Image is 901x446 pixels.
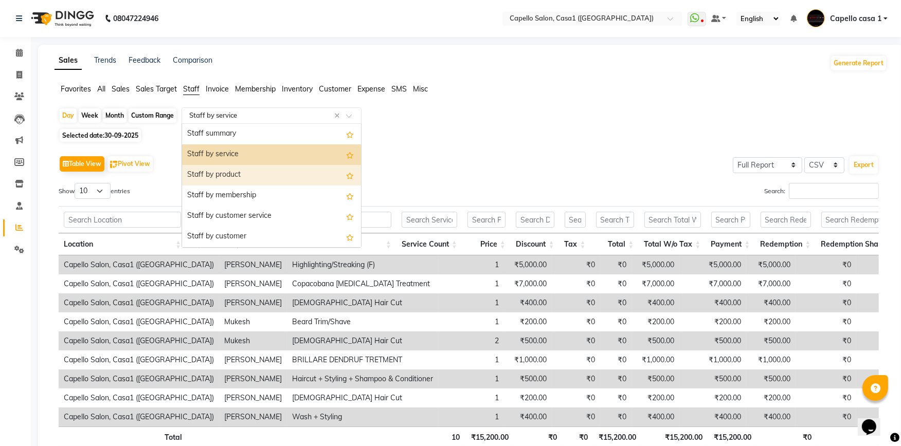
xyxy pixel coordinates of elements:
td: ₹1,000.00 [632,350,679,369]
a: Comparison [173,55,212,65]
span: Add this report to Favorites List [346,210,354,222]
div: Day [60,108,77,123]
td: ₹7,000.00 [632,274,679,293]
td: 1 [438,274,504,293]
img: logo [26,4,97,33]
img: Capello casa 1 [807,9,825,27]
input: Search Total W/o Tax [644,212,701,228]
ng-dropdown-panel: Options list [182,123,362,248]
input: Search Discount [516,212,554,228]
td: ₹1,000.00 [746,350,796,369]
td: 1 [438,407,504,426]
span: Misc [413,84,428,94]
td: Haircut + Styling + Shampoo & Conditioner [287,369,438,388]
td: ₹500.00 [632,369,679,388]
td: [PERSON_NAME] [219,407,287,426]
div: Week [79,108,101,123]
td: ₹0 [600,350,632,369]
span: Sales [112,84,130,94]
td: ₹0 [796,312,856,331]
input: Search Redemption Share [821,212,894,228]
input: Search: [789,183,879,199]
td: Capello Salon, Casa1 ([GEOGRAPHIC_DATA]) [59,369,219,388]
td: [PERSON_NAME] [219,350,287,369]
td: Capello Salon, Casa1 ([GEOGRAPHIC_DATA]) [59,388,219,407]
td: ₹0 [600,331,632,350]
input: Search Price [467,212,506,228]
span: Sales Target [136,84,177,94]
div: Staff by product [182,165,361,185]
td: Capello Salon, Casa1 ([GEOGRAPHIC_DATA]) [59,274,219,293]
th: Price: activate to sort column ascending [462,233,511,255]
td: ₹500.00 [632,331,679,350]
td: ₹0 [600,312,632,331]
td: Capello Salon, Casa1 ([GEOGRAPHIC_DATA]) [59,331,219,350]
td: ₹200.00 [632,312,679,331]
td: ₹0 [600,274,632,293]
span: Staff [183,84,200,94]
span: Customer [319,84,351,94]
span: Add this report to Favorites List [346,128,354,140]
td: ₹7,000.00 [679,274,746,293]
td: Copacobana [MEDICAL_DATA] Treatment [287,274,438,293]
td: ₹0 [796,255,856,274]
span: Capello casa 1 [830,13,881,24]
th: Discount: activate to sort column ascending [511,233,560,255]
td: ₹0 [796,350,856,369]
input: Search Tax [565,212,586,228]
th: Redemption: activate to sort column ascending [755,233,816,255]
th: Total: activate to sort column ascending [591,233,639,255]
td: Capello Salon, Casa1 ([GEOGRAPHIC_DATA]) [59,407,219,426]
td: 1 [438,388,504,407]
input: Search Payment [711,212,750,228]
td: Capello Salon, Casa1 ([GEOGRAPHIC_DATA]) [59,350,219,369]
input: Search Location [64,212,181,228]
td: ₹200.00 [632,388,679,407]
th: Total W/o Tax: activate to sort column ascending [639,233,706,255]
td: ₹0 [552,274,600,293]
td: 1 [438,255,504,274]
td: ₹400.00 [679,407,746,426]
td: Capello Salon, Casa1 ([GEOGRAPHIC_DATA]) [59,293,219,312]
div: Staff by customer [182,227,361,247]
td: ₹0 [796,293,856,312]
td: ₹0 [600,407,632,426]
td: ₹0 [600,369,632,388]
a: Sales [55,51,82,70]
td: ₹0 [552,293,600,312]
td: Capello Salon, Casa1 ([GEOGRAPHIC_DATA]) [59,255,219,274]
span: Clear all [334,110,343,121]
th: Redemption Share: activate to sort column ascending [816,233,899,255]
button: Export [850,156,878,174]
td: 2 [438,331,504,350]
div: Custom Range [129,108,176,123]
td: ₹5,000.00 [632,255,679,274]
th: Location: activate to sort column ascending [59,233,186,255]
td: ₹200.00 [679,388,746,407]
input: Search Service Count [402,212,457,228]
td: ₹200.00 [679,312,746,331]
td: ₹400.00 [746,407,796,426]
td: 1 [438,293,504,312]
td: ₹400.00 [504,407,552,426]
select: Showentries [75,183,111,199]
td: [PERSON_NAME] [219,369,287,388]
label: Show entries [59,183,130,199]
img: pivot.png [110,161,118,169]
td: BRILLARE DENDRUF TRETMENT [287,350,438,369]
td: ₹0 [552,350,600,369]
span: Membership [235,84,276,94]
td: ₹400.00 [632,293,679,312]
td: ₹200.00 [746,388,796,407]
td: ₹0 [552,331,600,350]
td: ₹200.00 [746,312,796,331]
td: Mukesh [219,331,287,350]
td: ₹1,000.00 [679,350,746,369]
span: Invoice [206,84,229,94]
td: ₹0 [552,255,600,274]
td: ₹500.00 [504,369,552,388]
span: SMS [391,84,407,94]
td: ₹0 [796,369,856,388]
button: Generate Report [831,56,886,70]
td: ₹0 [600,255,632,274]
